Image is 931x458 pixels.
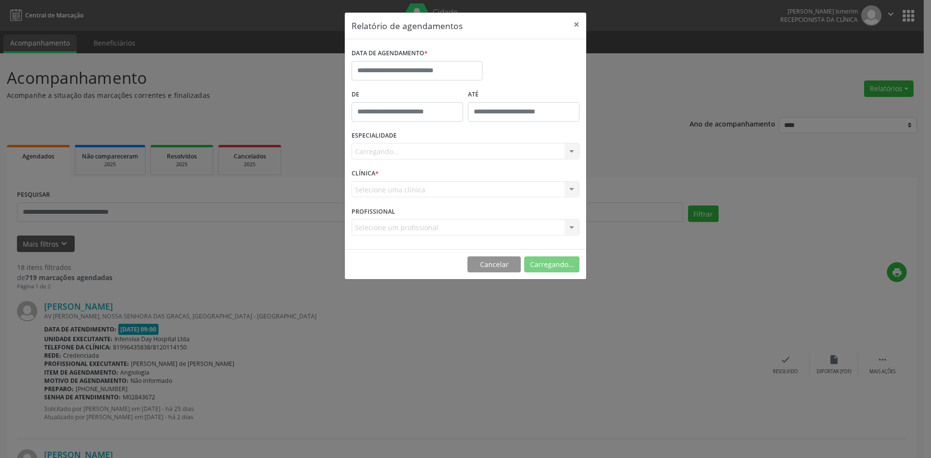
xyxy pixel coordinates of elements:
label: PROFISSIONAL [352,204,395,219]
label: ATÉ [468,87,579,102]
label: DATA DE AGENDAMENTO [352,46,428,61]
button: Close [567,13,586,36]
h5: Relatório de agendamentos [352,19,463,32]
button: Cancelar [467,256,521,273]
label: ESPECIALIDADE [352,128,397,143]
label: CLÍNICA [352,166,379,181]
button: Carregando... [524,256,579,273]
label: De [352,87,463,102]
